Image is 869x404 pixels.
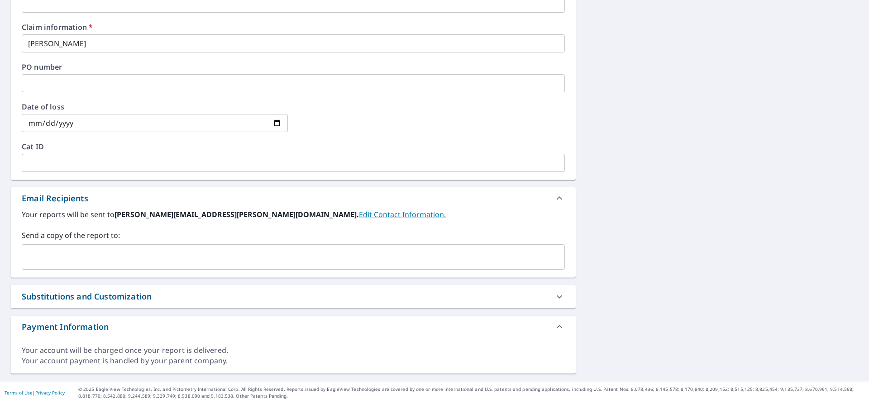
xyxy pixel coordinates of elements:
[22,321,109,333] div: Payment Information
[11,187,576,209] div: Email Recipients
[22,290,152,303] div: Substitutions and Customization
[35,390,65,396] a: Privacy Policy
[78,386,864,399] p: © 2025 Eagle View Technologies, Inc. and Pictometry International Corp. All Rights Reserved. Repo...
[22,63,565,71] label: PO number
[359,209,446,219] a: EditContactInfo
[22,209,565,220] label: Your reports will be sent to
[22,24,565,31] label: Claim information
[22,356,565,366] div: Your account payment is handled by your parent company.
[22,143,565,150] label: Cat ID
[5,390,33,396] a: Terms of Use
[22,192,88,204] div: Email Recipients
[22,345,565,356] div: Your account will be charged once your report is delivered.
[11,316,576,337] div: Payment Information
[11,285,576,308] div: Substitutions and Customization
[22,103,288,110] label: Date of loss
[115,209,359,219] b: [PERSON_NAME][EMAIL_ADDRESS][PERSON_NAME][DOMAIN_NAME].
[5,390,65,395] p: |
[22,230,565,241] label: Send a copy of the report to:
